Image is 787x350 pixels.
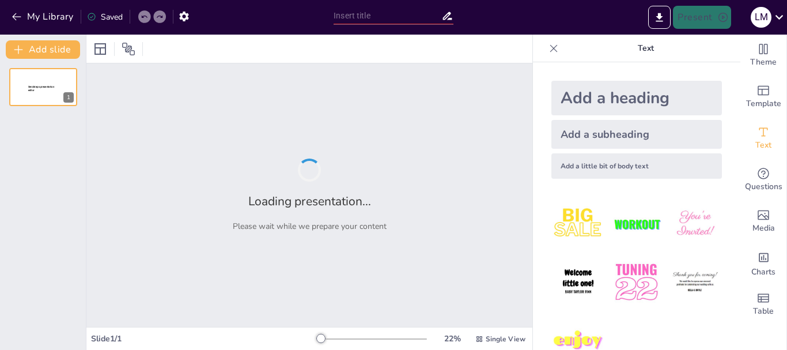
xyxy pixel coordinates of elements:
img: 2.jpeg [610,197,663,251]
div: Add a heading [551,81,722,115]
p: Please wait while we prepare your content [233,221,387,232]
div: 22 % [438,333,466,344]
div: Layout [91,40,109,58]
span: Position [122,42,135,56]
span: Template [746,97,781,110]
div: Saved [87,12,123,22]
button: Add slide [6,40,80,59]
span: Charts [751,266,775,279]
button: l m [751,6,771,29]
div: Add a subheading [551,120,722,149]
div: Get real-time input from your audience [740,159,786,201]
div: Change the overall theme [740,35,786,76]
div: Add ready made slides [740,76,786,118]
div: Add a table [740,284,786,325]
input: Insert title [334,7,441,24]
div: Add a little bit of body text [551,153,722,179]
img: 6.jpeg [668,255,722,309]
img: 5.jpeg [610,255,663,309]
button: Present [673,6,731,29]
p: Text [563,35,729,62]
div: 1 [9,68,77,106]
span: Text [755,139,771,152]
img: 4.jpeg [551,255,605,309]
img: 3.jpeg [668,197,722,251]
button: Export to PowerPoint [648,6,671,29]
div: l m [751,7,771,28]
span: Sendsteps presentation editor [28,85,54,92]
button: My Library [9,7,78,26]
span: Theme [750,56,777,69]
div: Add text boxes [740,118,786,159]
img: 1.jpeg [551,197,605,251]
div: Add charts and graphs [740,242,786,284]
div: Slide 1 / 1 [91,333,316,344]
span: Table [753,305,774,318]
h2: Loading presentation... [248,193,371,209]
div: 1 [63,92,74,103]
div: Add images, graphics, shapes or video [740,201,786,242]
span: Questions [745,180,782,193]
span: Media [752,222,775,235]
span: Single View [486,334,525,344]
